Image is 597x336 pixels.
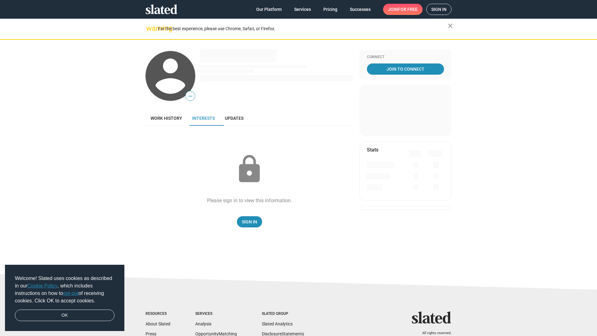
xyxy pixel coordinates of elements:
a: Sign In [237,216,262,227]
a: Services [289,4,316,15]
div: Please sign in to view this information. [207,197,292,204]
a: Pricing [318,4,342,15]
span: Welcome! Slated uses cookies as described in our , which includes instructions on how to of recei... [15,275,114,305]
span: Work history [150,116,182,121]
span: Sign In [242,216,257,227]
span: Join To Connect [368,63,443,75]
div: Slated Group [262,311,304,316]
a: dismiss cookie message [15,310,114,321]
a: Joinfor free [383,4,423,15]
mat-icon: close [447,22,454,30]
a: Successes [345,4,376,15]
span: Interests [192,116,215,121]
a: Slated Analytics [262,321,293,326]
a: opt-out [63,291,79,296]
span: for free [398,4,418,15]
span: — [186,92,195,100]
a: Sign in [426,4,451,15]
mat-icon: lock [234,154,265,185]
span: Services [294,4,311,15]
a: Our Platform [251,4,287,15]
a: Interests [187,111,220,126]
div: Connect [367,55,444,60]
span: Sign in [431,4,447,15]
span: Our Platform [256,4,282,15]
a: Analysis [195,321,211,326]
span: Updates [225,116,243,121]
mat-icon: warning [146,25,154,32]
div: Services [195,311,237,316]
a: Join To Connect [367,63,444,75]
div: cookieconsent [5,265,124,331]
span: Successes [350,4,371,15]
span: Pricing [323,4,337,15]
a: Cookie Policy [27,283,58,288]
a: Work history [146,111,187,126]
span: Join [388,4,418,15]
div: For the best experience, please use Chrome, Safari, or Firefox. [158,25,448,33]
div: Resources [146,311,170,316]
a: Updates [220,111,248,126]
a: About Slated [146,321,170,326]
mat-card-title: Stats [367,147,378,153]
